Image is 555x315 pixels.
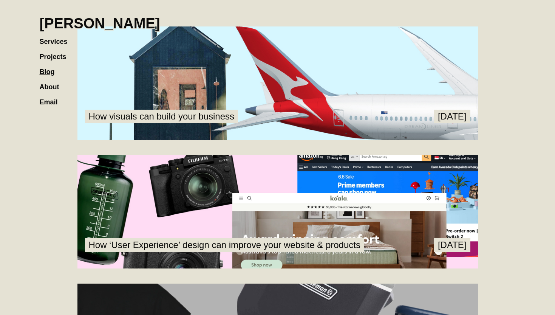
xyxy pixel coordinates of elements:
a: home [40,8,160,32]
a: Projects [40,45,74,61]
a: About [40,76,67,91]
h1: [PERSON_NAME] [40,15,160,32]
a: Services [40,30,75,45]
a: Blog [40,61,62,76]
a: Email [40,91,65,106]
